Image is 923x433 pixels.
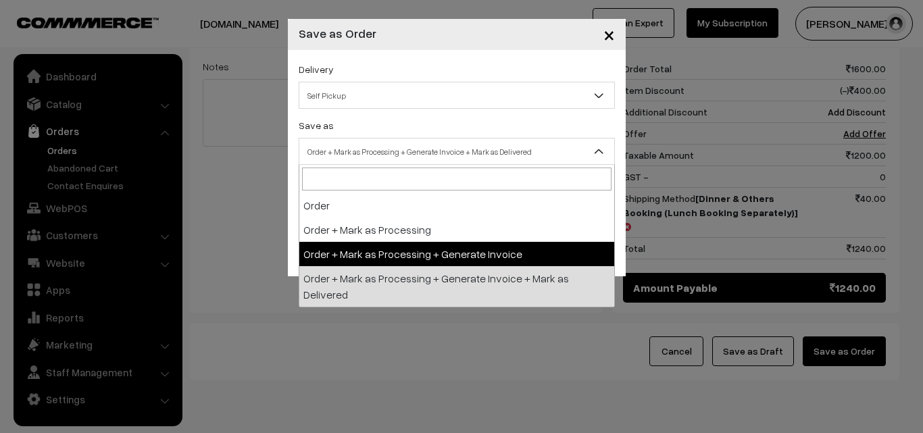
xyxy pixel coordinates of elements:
li: Order + Mark as Processing + Generate Invoice + Mark as Delivered [299,266,614,307]
label: Delivery [299,62,334,76]
li: Order [299,193,614,218]
span: Order + Mark as Processing + Generate Invoice + Mark as Delivered [299,140,614,163]
span: Self Pickup [299,82,615,109]
label: Save as [299,118,334,132]
li: Order + Mark as Processing [299,218,614,242]
button: Close [593,14,626,55]
span: Self Pickup [299,84,614,107]
span: × [603,22,615,47]
li: Order + Mark as Processing + Generate Invoice [299,242,614,266]
span: Order + Mark as Processing + Generate Invoice + Mark as Delivered [299,138,615,165]
h4: Save as Order [299,24,376,43]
